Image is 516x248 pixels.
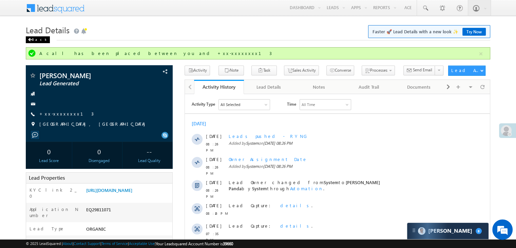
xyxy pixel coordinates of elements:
a: Notes [294,80,344,94]
span: © 2025 LeadSquared | | | | | [26,241,233,247]
span: 08:16 PM [21,116,41,122]
a: Lead Details [244,80,294,94]
span: [DATE] 08:26 PM [78,70,108,75]
a: About [63,241,73,246]
span: Activity Type [7,5,30,15]
a: Contact Support [74,241,100,246]
span: 08:26 PM [21,93,41,105]
span: Owner Assignment Date [44,62,122,68]
button: Processes [362,66,395,75]
div: Activity History [199,84,239,90]
a: Audit Trail [344,80,394,94]
label: Application Number [30,206,79,218]
img: carter-drag [411,228,417,233]
label: Owner [30,239,45,245]
span: System [61,47,74,52]
span: Lead Properties [29,174,65,181]
a: Back [26,36,53,42]
span: 07:02 PM [21,160,41,166]
button: Converse [326,66,354,75]
div: ORGANIC [84,226,172,235]
span: Lead Capture: [44,108,90,114]
span: [DATE] [21,62,36,68]
span: [DATE] [21,85,36,91]
span: 08:26 PM [21,70,41,82]
span: System [61,70,74,75]
label: KYC link 2_0 [30,187,79,199]
span: [DATE] [21,39,36,45]
button: Send Email [403,66,435,75]
div: Lead Details [249,83,288,91]
span: System [67,91,82,97]
div: . [44,129,267,135]
div: Notes [300,83,338,91]
div: -- [128,145,171,158]
span: [PERSON_NAME] Panda [44,85,195,97]
span: Lead Owner changed from to by through . [44,85,195,97]
div: carter-dragCarter[PERSON_NAME]8 [407,223,489,240]
span: Lead Generated [39,80,130,87]
div: Back [26,36,50,43]
div: . [44,108,267,114]
a: Try Now [462,28,486,36]
a: Acceptable Use [129,241,155,246]
a: Documents [394,80,444,94]
span: details [95,152,127,158]
span: 39660 [223,241,233,246]
span: Lead Details [26,24,70,35]
span: details [95,172,127,178]
span: [DATE] 08:26 PM [78,47,108,52]
div: All Selected [36,7,55,14]
label: Lead Type [30,226,65,232]
a: +xx-xxxxxxxx13 [39,111,94,117]
div: Lead Actions [451,67,480,73]
span: 8 [476,228,482,234]
span: [GEOGRAPHIC_DATA], [GEOGRAPHIC_DATA] [39,121,149,128]
span: Lead Capture: [44,129,90,135]
a: Terms of Service [101,241,128,246]
div: 0 [78,145,120,158]
span: 08:26 PM [21,47,41,59]
div: Lead Score [27,158,70,164]
span: 06:55 PM [21,180,41,192]
span: Added by on [44,69,267,75]
span: 07:35 PM [21,137,41,149]
button: Lead Actions [448,66,485,76]
div: [DATE] [7,26,29,33]
span: [DATE] [21,172,36,178]
div: Documents [400,83,438,91]
span: [DATE] [21,108,36,114]
span: System [139,85,154,91]
a: Activity History [194,80,244,94]
div: A call has been placed between you and +xx-xxxxxxxx13 [39,50,478,56]
div: . [44,172,267,178]
div: . [44,152,267,158]
div: Audit Trail [349,83,388,91]
button: Task [251,66,277,75]
span: [DATE] [21,152,36,158]
a: [URL][DOMAIN_NAME] [86,187,132,193]
span: Faster 🚀 Lead Details with a new look ✨ [372,28,486,35]
span: Automation [105,91,138,97]
span: Processes [370,68,387,73]
button: Note [218,66,244,75]
span: Leads pushed - RYNG [44,39,122,45]
span: details [95,129,127,135]
div: Disengaged [78,158,120,164]
span: Lead Capture: [44,152,90,158]
span: [DATE] [21,129,36,135]
span: [PERSON_NAME] [39,72,130,79]
div: All Selected [34,5,85,16]
span: Added by on [44,46,267,52]
button: Sales Activity [284,66,319,75]
div: All Time [117,7,130,14]
div: 0 [27,145,70,158]
span: Your Leadsquared Account Number is [156,241,233,246]
span: Time [102,5,111,15]
span: details [95,108,127,114]
div: Lead Quality [128,158,171,164]
span: Send Email [413,67,432,73]
button: Activity [185,66,210,75]
span: Lead Capture: [44,172,90,178]
div: EQ29811071 [84,206,172,216]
